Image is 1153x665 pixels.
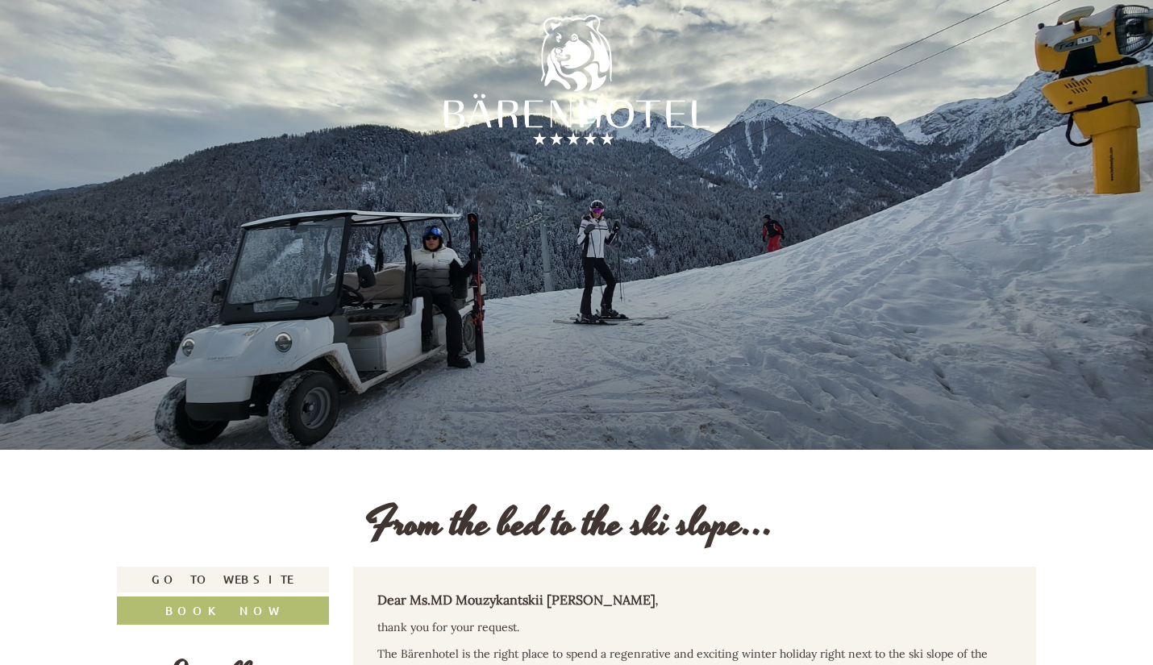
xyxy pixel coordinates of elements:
[365,502,774,547] h1: From the bed to the ski slope...
[117,567,329,592] a: Go to website
[117,596,329,625] a: Book now
[377,620,519,634] span: thank you for your request.
[377,592,658,608] strong: Dear Ms.MD Mouzykantskii [PERSON_NAME]
[656,593,658,608] em: ,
